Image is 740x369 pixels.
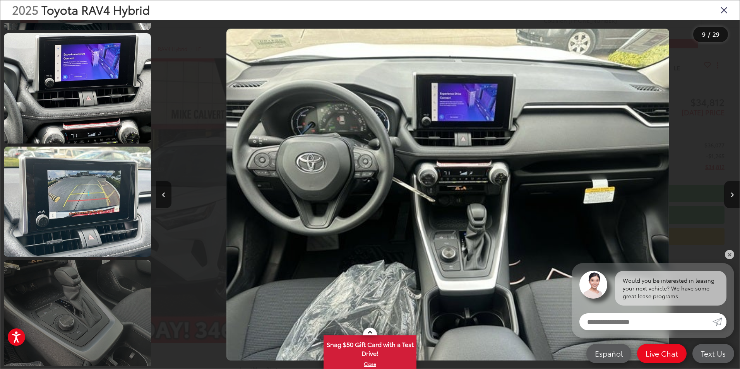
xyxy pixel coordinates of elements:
[156,29,740,361] div: 2025 Toyota RAV4 Hybrid LE 8
[713,30,719,38] span: 29
[2,32,152,145] img: 2025 Toyota RAV4 Hybrid LE
[226,29,670,361] img: 2025 Toyota RAV4 Hybrid LE
[615,271,726,306] div: Would you be interested in leasing your next vehicle? We have some great lease programs.
[591,348,627,358] span: Español
[579,313,713,330] input: Enter your message
[12,1,38,18] span: 2025
[579,271,607,299] img: Agent profile photo
[713,313,726,330] a: Submit
[642,348,682,358] span: Live Chat
[2,145,152,258] img: 2025 Toyota RAV4 Hybrid LE
[324,336,416,360] span: Snag $50 Gift Card with a Test Drive!
[586,344,631,363] a: Español
[702,30,706,38] span: 9
[697,348,730,358] span: Text Us
[724,181,740,208] button: Next image
[720,5,728,15] i: Close gallery
[707,32,711,37] span: /
[156,181,171,208] button: Previous image
[41,1,150,18] span: Toyota RAV4 Hybrid
[637,344,687,363] a: Live Chat
[692,344,734,363] a: Text Us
